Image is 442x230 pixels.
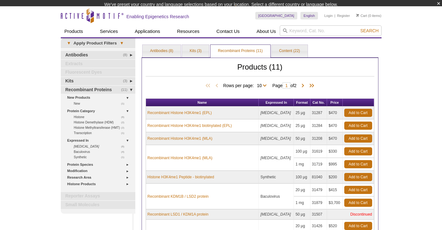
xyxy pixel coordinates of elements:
[204,83,214,89] span: First Page
[260,123,291,128] i: [MEDICAL_DATA]
[74,114,128,120] a: (6)Histone
[223,82,269,88] span: Rows per page:
[211,45,270,57] a: Recombinant Proteins (11)
[214,83,220,89] span: Previous Page
[269,82,299,89] span: Page of
[306,83,315,89] span: Last Page
[74,149,128,154] a: (4)Baculovirus
[260,111,291,115] i: [MEDICAL_DATA]
[344,186,372,194] a: Add to Cart
[327,132,343,145] td: $470
[182,45,209,57] a: Kits (3)
[61,60,135,68] a: Extracts
[146,64,374,76] h2: Products (11)
[67,181,132,187] a: Histone Products
[259,99,294,107] th: Expressed In
[117,40,127,46] span: ▾
[294,196,310,209] td: 1 mg
[67,168,132,174] a: Modification
[121,154,128,160] span: (1)
[121,130,128,136] span: (1)
[310,209,327,220] td: 31507
[67,94,132,101] a: New Products
[148,123,232,128] a: Recombinant Histone H3K4me1 biotinylated (EPL)
[300,83,306,89] span: Next Page
[360,28,378,33] span: Search
[294,119,310,132] td: 25 µg
[259,184,294,209] td: Baculovirus
[294,171,310,184] td: 100 µg
[356,12,382,19] li: (0 items)
[310,99,327,107] th: Cat No.
[344,173,372,181] a: Add to Cart
[213,25,243,37] a: Contact Us
[61,77,135,85] a: (3)Kits
[344,147,372,155] a: Add to Cart
[61,68,135,76] a: Fluorescent Dyes
[74,145,99,148] i: [MEDICAL_DATA]
[310,158,327,171] td: 31719
[143,45,181,57] a: Antibodies (8)
[148,174,214,180] a: Histone H3K4me1 Peptide - biotinylated
[294,83,297,88] span: 2
[74,101,128,106] a: (1)New
[327,158,343,171] td: $995
[61,192,135,200] a: Reporter Assays
[327,196,343,209] td: $3,700
[280,25,382,36] input: Keyword, Cat. No.
[327,209,374,220] td: Discontinued
[123,51,131,59] span: (8)
[310,184,327,196] td: 31479
[146,99,259,107] th: Name
[344,134,372,143] a: Add to Cart
[61,201,135,209] a: Small Molecules
[148,110,212,116] a: Recombinant Histone H3K4me1 (EPL)
[310,132,327,145] td: 31208
[121,125,128,130] span: (2)
[337,13,350,18] a: Register
[131,25,164,37] a: Applications
[148,136,212,141] a: Recombinant Histone H3K4me1 (MLA)
[148,194,209,199] a: Recombinant KDM1B / LSD2 protein
[235,5,252,19] img: Change Here
[121,86,131,94] span: (11)
[310,119,327,132] td: 31284
[121,149,128,154] span: (4)
[294,99,310,107] th: Format
[74,144,128,149] a: (6) [MEDICAL_DATA]
[356,14,359,17] img: Your Cart
[260,156,291,160] i: [MEDICAL_DATA]
[294,184,310,196] td: 20 µg
[253,25,280,37] a: About Us
[294,158,310,171] td: 1 mg
[61,51,135,59] a: (8)Antibodies
[64,40,74,46] span: ▾
[356,13,367,18] a: Cart
[127,14,189,19] h2: Enabling Epigenetics Research
[358,28,380,34] button: Search
[61,25,87,37] a: Products
[74,154,128,160] a: (1)Synthetic
[255,12,298,19] a: [GEOGRAPHIC_DATA]
[121,114,128,120] span: (6)
[148,212,209,217] a: Recombinant LSD1 / KDM1A protein
[123,77,131,85] span: (3)
[327,145,343,158] td: $330
[61,38,135,48] a: ▾Apply Product Filters▾
[96,25,122,37] a: Services
[260,136,291,141] i: [MEDICAL_DATA]
[294,209,310,220] td: 50 µg
[310,171,327,184] td: 81040
[67,174,132,181] a: Research Area
[327,99,343,107] th: Price
[294,132,310,145] td: 50 µg
[294,145,310,158] td: 100 µg
[300,12,318,19] a: English
[324,13,333,18] a: Login
[74,125,128,130] a: (2)Histone Methyltransferase (HMT)
[344,109,372,117] a: Add to Cart
[327,184,343,196] td: $415
[148,155,212,161] a: Recombinant Histone H3K4me1 (MLA)
[272,45,308,57] a: Content (22)
[344,199,372,207] a: Add to Cart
